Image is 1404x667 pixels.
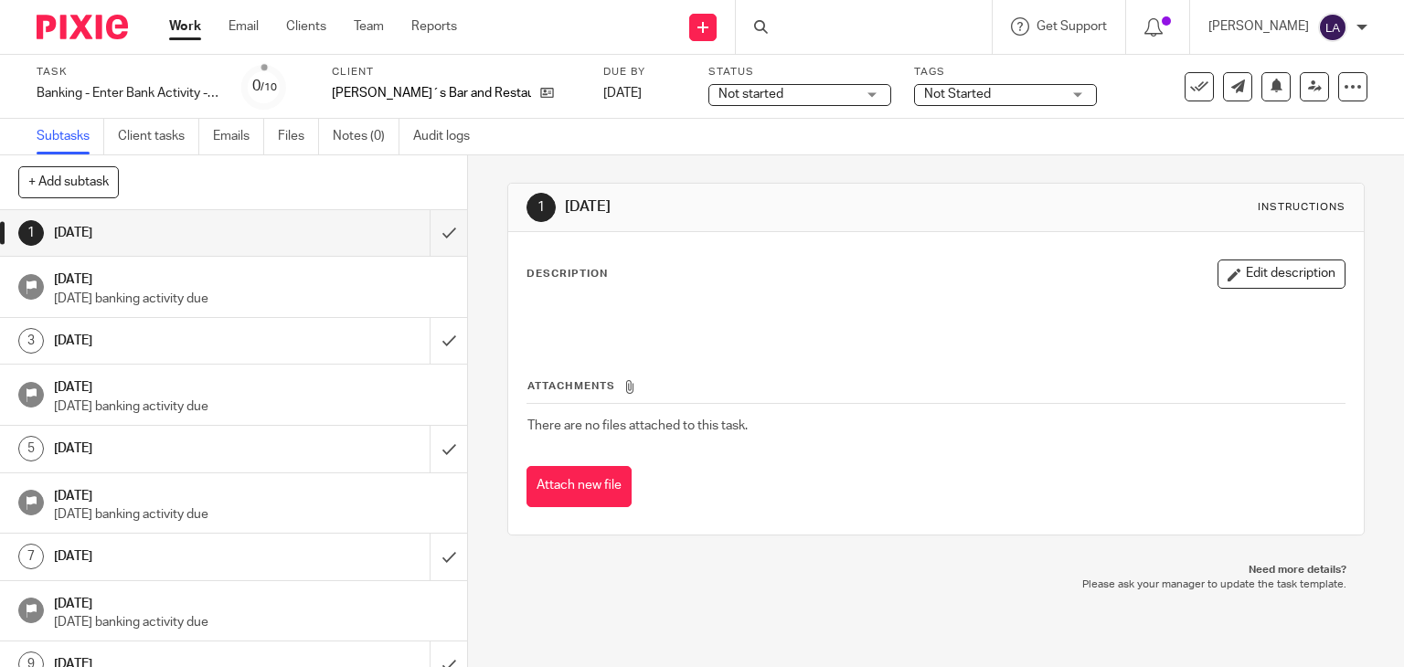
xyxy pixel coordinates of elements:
[37,15,128,39] img: Pixie
[333,119,399,154] a: Notes (0)
[54,590,449,613] h1: [DATE]
[54,219,292,247] h1: [DATE]
[1208,17,1309,36] p: [PERSON_NAME]
[411,17,457,36] a: Reports
[261,82,277,92] small: /10
[526,193,556,222] div: 1
[354,17,384,36] a: Team
[332,84,531,102] p: [PERSON_NAME]´s Bar and Restaurant
[229,17,259,36] a: Email
[526,466,632,507] button: Attach new file
[278,119,319,154] a: Files
[18,544,44,569] div: 7
[527,381,615,391] span: Attachments
[169,17,201,36] a: Work
[526,563,1347,577] p: Need more details?
[37,119,104,154] a: Subtasks
[213,119,264,154] a: Emails
[914,65,1097,79] label: Tags
[18,166,119,197] button: + Add subtask
[603,65,686,79] label: Due by
[118,119,199,154] a: Client tasks
[54,374,449,397] h1: [DATE]
[54,397,449,416] p: [DATE] banking activity due
[565,197,974,217] h1: [DATE]
[1318,13,1347,42] img: svg%3E
[18,220,44,246] div: 1
[54,505,449,524] p: [DATE] banking activity due
[332,65,580,79] label: Client
[718,88,783,101] span: Not started
[37,84,219,102] div: Banking - Enter Bank Activity - week 34
[54,435,292,462] h1: [DATE]
[1218,259,1345,289] button: Edit description
[37,65,219,79] label: Task
[526,267,608,281] p: Description
[54,327,292,355] h1: [DATE]
[603,87,642,100] span: [DATE]
[1258,200,1345,215] div: Instructions
[1037,20,1107,33] span: Get Support
[54,290,449,308] p: [DATE] banking activity due
[527,419,748,432] span: There are no files attached to this task.
[18,436,44,461] div: 5
[286,17,326,36] a: Clients
[526,577,1347,592] p: Please ask your manager to update the task template.
[18,328,44,354] div: 3
[54,482,449,505] h1: [DATE]
[54,613,449,631] p: [DATE] banking activity due
[924,88,991,101] span: Not Started
[708,65,891,79] label: Status
[252,76,277,97] div: 0
[54,266,449,289] h1: [DATE]
[413,119,484,154] a: Audit logs
[54,543,292,570] h1: [DATE]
